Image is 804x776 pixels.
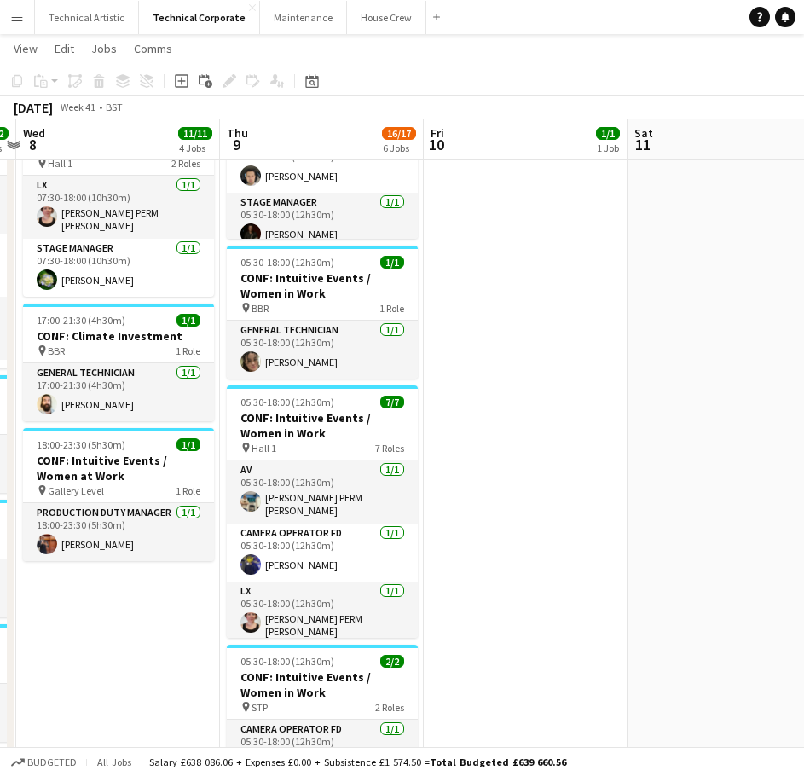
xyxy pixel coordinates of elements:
[347,1,426,34] button: House Crew
[127,38,179,60] a: Comms
[84,38,124,60] a: Jobs
[94,756,135,768] span: All jobs
[106,101,123,113] div: BST
[430,756,566,768] span: Total Budgeted £639 660.56
[9,753,79,772] button: Budgeted
[260,1,347,34] button: Maintenance
[56,101,99,113] span: Week 41
[14,99,53,116] div: [DATE]
[27,756,77,768] span: Budgeted
[35,1,139,34] button: Technical Artistic
[134,41,172,56] span: Comms
[48,38,81,60] a: Edit
[149,756,566,768] div: Salary £638 086.06 + Expenses £0.00 + Subsistence £1 574.50 =
[14,41,38,56] span: View
[91,41,117,56] span: Jobs
[139,1,260,34] button: Technical Corporate
[7,38,44,60] a: View
[55,41,74,56] span: Edit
